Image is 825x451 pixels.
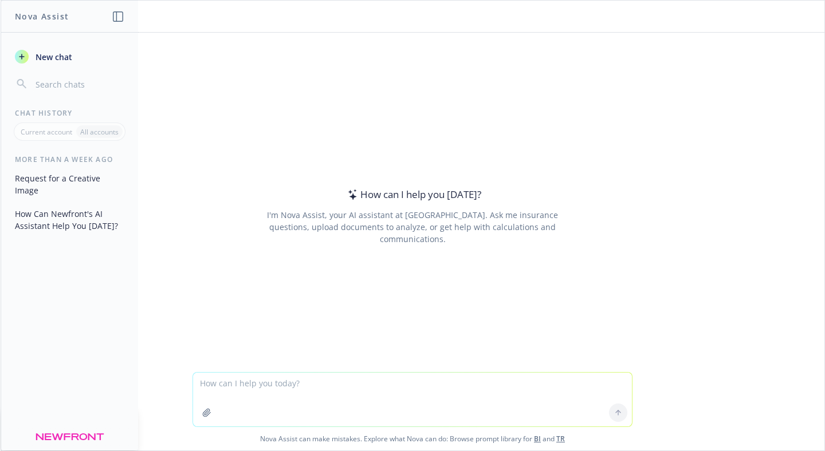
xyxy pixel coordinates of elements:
button: Request for a Creative Image [10,169,129,200]
div: More than a week ago [1,155,138,164]
input: Search chats [33,76,124,92]
button: New chat [10,46,129,67]
span: Nova Assist can make mistakes. Explore what Nova can do: Browse prompt library for and [5,427,820,450]
button: How Can Newfront's AI Assistant Help You [DATE]? [10,204,129,235]
h1: Nova Assist [15,10,69,22]
a: TR [556,434,565,444]
div: I'm Nova Assist, your AI assistant at [GEOGRAPHIC_DATA]. Ask me insurance questions, upload docum... [251,209,573,245]
div: Chat History [1,108,138,118]
span: New chat [33,51,72,63]
p: Current account [21,127,72,137]
p: All accounts [80,127,119,137]
a: BI [534,434,541,444]
div: How can I help you [DATE]? [344,187,481,202]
